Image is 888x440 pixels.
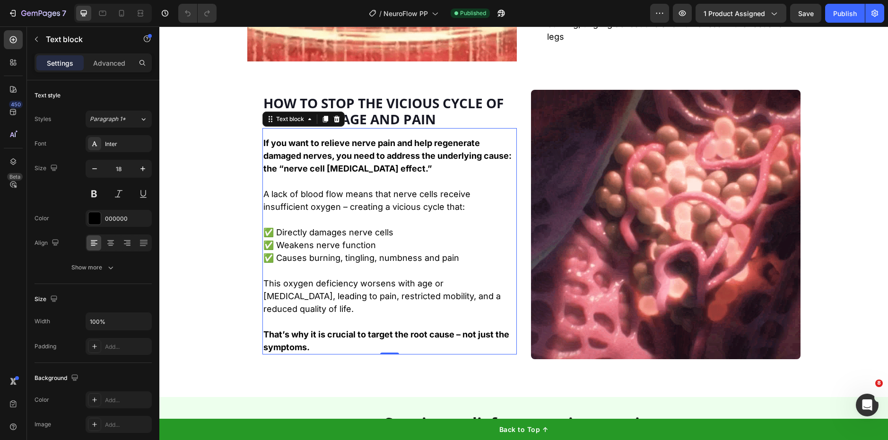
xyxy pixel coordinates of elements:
div: Align [35,237,61,250]
div: Font [35,139,46,148]
div: Undo/Redo [178,4,217,23]
div: Styles [35,115,51,123]
p: Settings [47,58,73,68]
div: 000000 [105,215,149,223]
button: 1 product assigned [696,4,786,23]
div: Background [35,372,80,385]
div: Image [35,420,51,429]
button: Publish [825,4,865,23]
span: 8 [875,380,883,387]
div: Size [35,293,60,306]
p: Text block [46,34,126,45]
p: ✅ Directly damages nerve cells [104,199,357,212]
p: Advanced [93,58,125,68]
div: Text style [35,91,61,100]
span: Save [798,9,814,17]
strong: If you want to relieve nerve pain and help regenerate damaged nerves, you need to address the und... [104,112,352,147]
div: Rich Text Editor. Editing area: main [103,109,357,328]
div: Publish [833,9,857,18]
div: Add... [105,421,149,429]
iframe: Intercom live chat [856,394,879,416]
input: Auto [86,313,151,330]
strong: How to stop the vicious cycle of nerve damage and pain [104,68,344,102]
p: A lack of blood flow means that nerve cells receive insufficient oxygen – creating a vicious cycl... [104,161,357,187]
div: Inter [105,140,149,148]
p: This oxygen deficiency worsens with age or [MEDICAL_DATA], leading to pain, restricted mobility, ... [104,250,357,289]
div: Show more [71,263,115,272]
button: Save [790,4,821,23]
div: Back to Top ↑ [340,398,389,408]
div: 450 [9,101,23,108]
div: Add... [105,343,149,351]
p: ✅ Causes burning, tingling, numbness and pain [104,225,357,238]
span: 1 product assigned [704,9,765,18]
div: Width [35,317,50,326]
div: Text block [115,88,147,97]
h2: Step into relief, one session at a time [81,386,648,407]
span: / [379,9,382,18]
div: Beta [7,173,23,181]
img: 6e60b4bc6a804972b4352d901421e8ff-ezgif.com-video-to-webp-converter.webp [372,63,641,333]
button: Paragraph 1* [86,111,152,128]
p: ✅ Weakens nerve function [104,212,357,225]
iframe: Design area [159,26,888,440]
span: NeuroFlow PP [383,9,428,18]
div: Color [35,396,49,404]
strong: That’s why it is crucial to target the root cause – not just the symptoms. [104,303,350,326]
button: Show more [35,259,152,276]
div: Add... [105,396,149,405]
p: 7 [62,8,66,19]
span: Paragraph 1* [90,115,126,123]
div: Color [35,214,49,223]
span: Published [460,9,486,17]
div: Padding [35,342,56,351]
button: 7 [4,4,70,23]
div: Size [35,162,60,175]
